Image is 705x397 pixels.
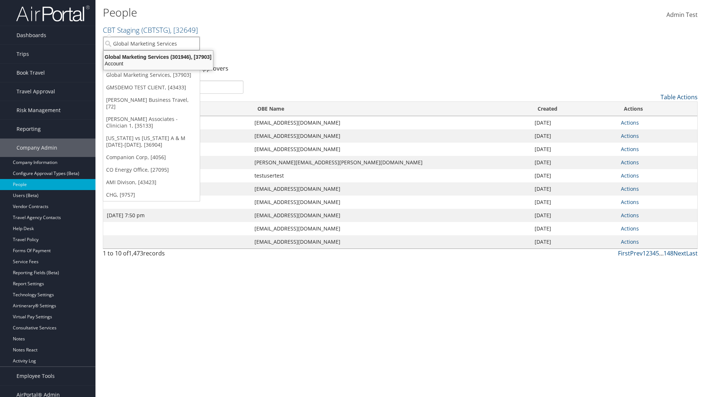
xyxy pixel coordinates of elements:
a: AMI Divison, [43423] [103,176,200,189]
td: [DATE] [531,116,617,129]
span: 1,473 [129,249,143,257]
a: 2 [646,249,649,257]
h1: People [103,5,499,20]
td: [EMAIL_ADDRESS][DOMAIN_NAME] [251,209,531,222]
a: Actions [621,212,639,219]
span: Admin Test [666,11,698,19]
td: testusertest [251,169,531,182]
a: First [618,249,630,257]
td: [PERSON_NAME][EMAIL_ADDRESS][PERSON_NAME][DOMAIN_NAME] [251,156,531,169]
a: Global Marketing Services, [37903] [103,69,200,81]
td: [DATE] [531,196,617,209]
a: [PERSON_NAME] Associates - Clinician 1, [35133] [103,113,200,132]
td: [DATE] [531,222,617,235]
td: [DATE] [531,156,617,169]
td: [DATE] [531,209,617,222]
a: Table Actions [661,93,698,101]
a: CO Energy Office, [27095] [103,164,200,176]
a: 1 [643,249,646,257]
a: Actions [621,119,639,126]
td: [DATE] [531,129,617,143]
span: Book Travel [17,64,45,82]
a: Actions [621,172,639,179]
span: Risk Management [17,101,61,119]
th: Actions [617,102,697,116]
a: 4 [652,249,656,257]
a: Companion Corp, [4056] [103,151,200,164]
div: Global Marketing Services (301946), [37903] [99,54,217,60]
th: OBE Name: activate to sort column ascending [251,102,531,116]
td: [EMAIL_ADDRESS][DOMAIN_NAME] [251,143,531,156]
a: Actions [621,146,639,153]
td: [EMAIL_ADDRESS][DOMAIN_NAME] [251,129,531,143]
a: Approvers [199,64,228,72]
a: [PERSON_NAME] Business Travel, [72] [103,94,200,113]
span: Trips [17,45,29,63]
a: 5 [656,249,659,257]
td: [DATE] [531,143,617,156]
a: Actions [621,198,639,205]
td: [EMAIL_ADDRESS][DOMAIN_NAME] [251,116,531,129]
a: Next [673,249,686,257]
td: [EMAIL_ADDRESS][DOMAIN_NAME] [251,235,531,248]
span: … [659,249,664,257]
a: 148 [664,249,673,257]
a: Actions [621,238,639,245]
a: Admin Test [666,4,698,26]
td: [DATE] [531,235,617,248]
span: Reporting [17,120,41,138]
td: [DATE] [531,169,617,182]
td: [EMAIL_ADDRESS][DOMAIN_NAME] [251,196,531,209]
a: Prev [630,249,643,257]
a: GMSDEMO TEST CLIENT, [43433] [103,81,200,94]
span: Dashboards [17,26,46,44]
a: CHG, [9757] [103,189,200,201]
a: Actions [621,225,639,232]
th: Created: activate to sort column ascending [531,102,617,116]
a: Actions [621,185,639,192]
span: Company Admin [17,139,57,157]
td: [EMAIL_ADDRESS][DOMAIN_NAME] [251,222,531,235]
a: 3 [649,249,652,257]
a: CBT Staging [103,25,198,35]
a: [US_STATE] vs [US_STATE] A & M [DATE]-[DATE], [36904] [103,132,200,151]
span: , [ 32649 ] [170,25,198,35]
div: Account [99,60,217,67]
a: Actions [621,132,639,139]
span: ( CBTSTG ) [141,25,170,35]
img: airportal-logo.png [16,5,90,22]
a: Last [686,249,698,257]
input: Search Accounts [103,37,200,50]
span: Employee Tools [17,367,55,385]
div: 1 to 10 of records [103,249,243,261]
td: [EMAIL_ADDRESS][DOMAIN_NAME] [251,182,531,196]
span: Travel Approval [17,82,55,101]
td: [DATE] 7:50 pm [103,209,251,222]
td: [DATE] [531,182,617,196]
a: Actions [621,159,639,166]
